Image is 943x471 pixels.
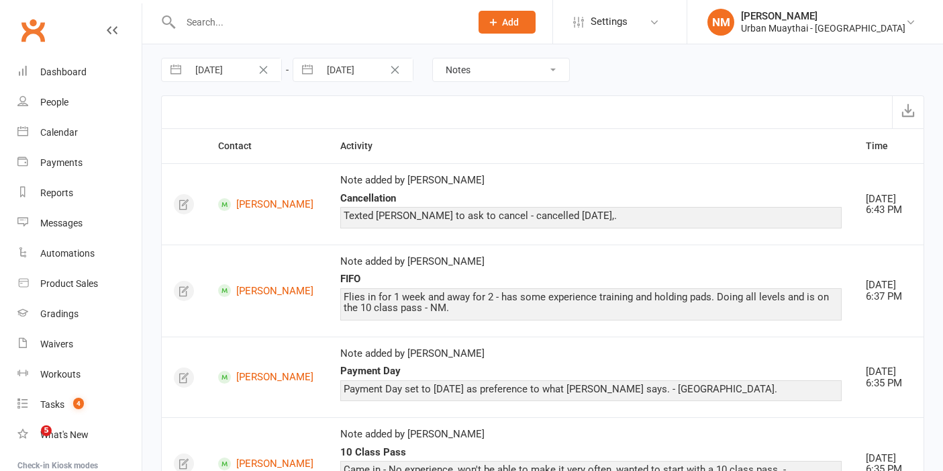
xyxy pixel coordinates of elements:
span: 5 [41,425,52,436]
div: Note added by [PERSON_NAME] [340,175,842,186]
a: Automations [17,239,142,269]
div: Payment Day [340,366,842,377]
div: Flies in for 1 week and away for 2 - has some experience training and holding pads. Doing all lev... [344,292,838,314]
input: Search... [177,13,461,32]
div: Tasks [40,399,64,410]
div: Urban Muaythai - [GEOGRAPHIC_DATA] [741,22,905,34]
a: Payments [17,148,142,178]
a: [PERSON_NAME] [218,458,316,470]
a: Dashboard [17,57,142,87]
a: Messages [17,208,142,239]
a: Tasks 4 [17,390,142,420]
div: What's New [40,429,89,440]
div: Messages [40,218,83,228]
div: 10 Class Pass [340,447,842,458]
a: Calendar [17,118,142,148]
div: Calendar [40,127,78,138]
div: Note added by [PERSON_NAME] [340,348,842,359]
div: NM [707,9,734,36]
div: Cancellation [340,193,842,204]
th: Contact [206,129,328,163]
div: Payments [40,157,83,168]
input: To [319,58,413,81]
iframe: Intercom live chat [13,425,46,458]
div: [DATE] 6:37 PM [866,280,912,302]
div: People [40,97,68,108]
span: Settings [591,7,628,37]
span: 4 [73,398,84,409]
div: Texted [PERSON_NAME] to ask to cancel - cancelled [DATE],. [344,210,838,222]
a: [PERSON_NAME] [218,284,316,297]
div: Waivers [40,339,73,349]
div: Automations [40,248,95,259]
div: [DATE] 6:43 PM [866,194,912,216]
a: Workouts [17,359,142,390]
button: Clear Date [383,62,407,78]
a: [PERSON_NAME] [218,371,316,384]
div: Workouts [40,369,81,380]
div: Note added by [PERSON_NAME] [340,429,842,440]
div: Payment Day set to [DATE] as preference to what [PERSON_NAME] says. - [GEOGRAPHIC_DATA]. [344,384,838,395]
div: Product Sales [40,278,98,289]
a: Reports [17,178,142,208]
a: Waivers [17,329,142,359]
a: People [17,87,142,118]
div: Note added by [PERSON_NAME] [340,256,842,267]
a: [PERSON_NAME] [218,198,316,211]
th: Time [854,129,924,163]
div: Dashboard [40,67,87,77]
a: Clubworx [16,13,50,47]
a: Gradings [17,299,142,329]
button: Clear Date [252,62,275,78]
div: [PERSON_NAME] [741,10,905,22]
th: Activity [328,129,854,163]
a: What's New [17,420,142,450]
div: FIFO [340,273,842,285]
div: Gradings [40,308,79,319]
input: From [188,58,281,81]
span: Add [502,17,519,28]
div: Reports [40,187,73,198]
button: Add [479,11,536,34]
div: [DATE] 6:35 PM [866,366,912,388]
a: Product Sales [17,269,142,299]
